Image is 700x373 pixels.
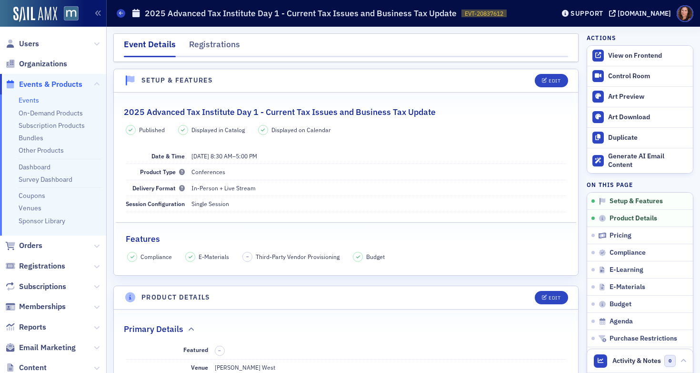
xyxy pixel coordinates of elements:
button: Edit [535,291,568,304]
button: Edit [535,74,568,87]
a: Content [5,363,47,373]
span: E-Materials [610,283,645,291]
div: Event Details [124,38,176,57]
span: Reports [19,322,46,332]
span: Profile [677,5,693,22]
span: Date & Time [151,152,185,160]
span: Email Marketing [19,342,76,353]
span: Product Details [610,214,657,223]
a: Reports [5,322,46,332]
button: Generate AI Email Content [587,148,693,174]
div: Control Room [608,72,688,81]
span: Setup & Features [610,197,663,206]
time: 8:30 AM [210,152,232,160]
span: – [246,253,249,260]
div: [DOMAIN_NAME] [618,9,671,18]
div: Registrations [189,38,240,56]
span: – [191,152,257,160]
span: E-Materials [199,252,229,261]
a: Email Marketing [5,342,76,353]
span: Displayed on Calendar [271,125,331,134]
div: Support [570,9,603,18]
a: Events [19,96,39,104]
a: Venues [19,204,41,212]
span: EVT-20837612 [465,10,503,18]
a: Art Download [587,107,693,127]
a: Registrations [5,261,65,271]
div: Duplicate [608,134,688,142]
span: Featured [183,346,208,353]
h4: Setup & Features [141,75,213,85]
div: Art Preview [608,93,688,101]
a: Memberships [5,301,66,312]
a: On-Demand Products [19,109,83,117]
span: 0 [664,355,676,367]
button: [DOMAIN_NAME] [609,10,674,17]
span: Product Type [140,168,185,176]
a: Organizations [5,59,67,69]
span: Venue [191,363,208,371]
span: Agenda [610,317,633,326]
span: Purchase Restrictions [610,334,677,343]
h1: 2025 Advanced Tax Institute Day 1 - Current Tax Issues and Business Tax Update [145,8,457,19]
span: Registrations [19,261,65,271]
h4: Actions [587,33,616,42]
span: [DATE] [191,152,209,160]
a: Orders [5,240,42,251]
span: Orders [19,240,42,251]
div: Edit [549,78,560,83]
h2: 2025 Advanced Tax Institute Day 1 - Current Tax Issues and Business Tax Update [124,106,436,118]
a: Events & Products [5,79,82,90]
div: Edit [549,295,560,300]
a: Coupons [19,191,45,200]
div: View on Frontend [608,52,688,60]
span: Budget [366,252,385,261]
span: Budget [610,300,631,309]
a: Survey Dashboard [19,175,72,184]
span: Memberships [19,301,66,312]
a: View on Frontend [587,46,693,66]
a: Bundles [19,134,43,142]
span: E-Learning [610,266,643,274]
span: Subscriptions [19,281,66,292]
h2: Features [126,233,160,245]
span: Activity & Notes [612,356,661,366]
span: – [218,347,221,354]
h4: Product Details [141,292,210,302]
time: 5:00 PM [236,152,257,160]
a: Users [5,39,39,49]
span: Content [19,363,47,373]
span: [PERSON_NAME] West [215,363,275,371]
span: Organizations [19,59,67,69]
h4: On this page [587,180,693,189]
span: Delivery Format [132,184,185,192]
a: Other Products [19,146,64,155]
a: View Homepage [57,6,79,22]
img: SailAMX [64,6,79,21]
div: Art Download [608,113,688,122]
span: Displayed in Catalog [191,125,245,134]
span: Published [139,125,165,134]
span: Single Session [191,200,229,207]
span: Compliance [610,249,646,257]
a: Dashboard [19,163,50,171]
span: Users [19,39,39,49]
h2: Primary Details [124,323,183,335]
button: Duplicate [587,127,693,148]
span: In-Person + Live Stream [191,184,256,192]
div: Generate AI Email Content [608,152,688,169]
img: SailAMX [13,7,57,22]
a: Subscriptions [5,281,66,292]
a: Subscription Products [19,121,85,130]
span: Events & Products [19,79,82,90]
a: Sponsor Library [19,217,65,225]
a: Control Room [587,66,693,86]
span: Compliance [140,252,172,261]
span: Third-Party Vendor Provisioning [256,252,340,261]
span: Pricing [610,231,631,240]
span: Session Configuration [126,200,185,207]
span: Conferences [191,168,225,176]
a: Art Preview [587,86,693,107]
